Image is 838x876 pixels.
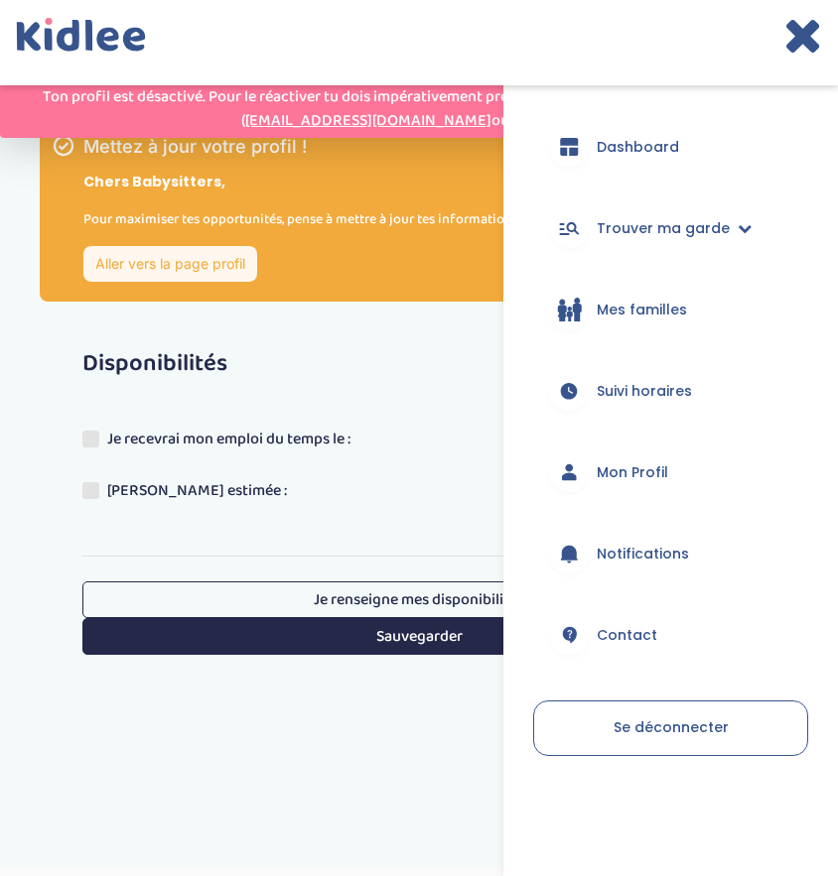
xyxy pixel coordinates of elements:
a: Contact [533,599,808,671]
a: Se déconnecter [533,700,808,756]
a: Dashboard [533,111,808,183]
a: Mes familles [533,274,808,345]
p: Ton profil est désactivé. Pour le réactiver tu dois impérativement prendre contact avec l'équipe ... [10,85,828,133]
a: Notifications [533,518,808,589]
a: Mon Profil [533,437,808,508]
p: Chers Babysitters, [83,172,622,192]
span: Notifications [597,544,689,564]
label: Je recevrai mon emploi du temps le : [82,428,365,457]
span: Suivi horaires [597,381,692,402]
span: Mes familles [597,300,687,320]
button: Sauvegarder [82,618,756,655]
h1: Mettez à jour votre profil ! [83,138,622,156]
span: Contact [597,625,657,646]
span: Mon Profil [597,462,668,483]
p: Pour maximiser tes opportunités, pense à mettre à jour tes informations et disponibilités. [83,208,622,230]
span: Se déconnecter [614,717,729,737]
h3: Disponibilités [82,351,756,377]
a: Je renseigne mes disponibilités [82,581,756,618]
span: Trouver ma garde [597,218,730,239]
label: [PERSON_NAME] estimée : [82,479,302,509]
a: Suivi horaires [533,355,808,427]
a: Aller vers la page profil [83,246,257,282]
a: [EMAIL_ADDRESS][DOMAIN_NAME] [245,108,491,133]
a: Trouver ma garde [533,192,808,264]
span: Dashboard [597,137,679,158]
